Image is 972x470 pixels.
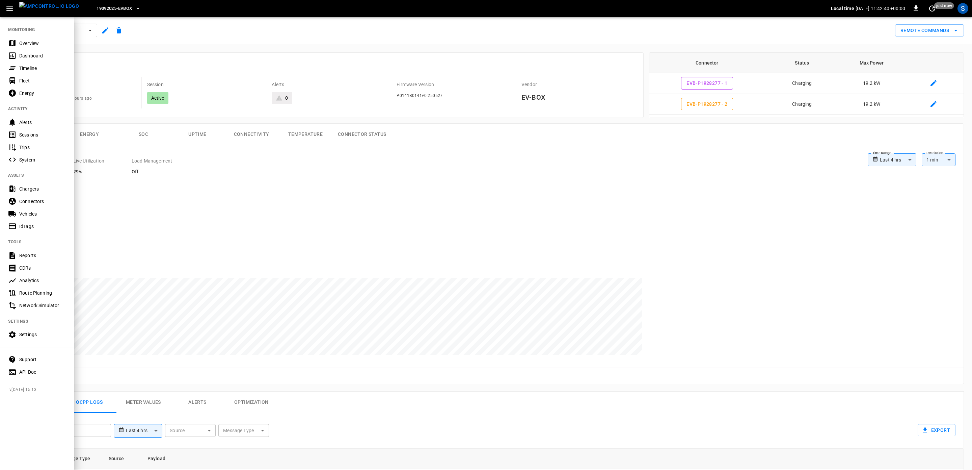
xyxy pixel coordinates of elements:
[19,2,79,10] img: ampcontrol.io logo
[19,302,66,309] div: Network Simulator
[19,265,66,271] div: CDRs
[927,3,938,14] button: set refresh interval
[19,52,66,59] div: Dashboard
[97,5,132,13] span: 19092025-EVBox
[19,77,66,84] div: Fleet
[831,5,854,12] p: Local time
[934,2,954,9] span: just now
[19,290,66,296] div: Route Planning
[19,356,66,363] div: Support
[19,185,66,192] div: Chargers
[19,119,66,126] div: Alerts
[19,211,66,217] div: Vehicles
[19,90,66,97] div: Energy
[19,277,66,284] div: Analytics
[19,369,66,375] div: API Doc
[19,331,66,338] div: Settings
[856,5,905,12] p: [DATE] 11:42:40 +00:00
[19,198,66,205] div: Connectors
[19,131,66,138] div: Sessions
[19,144,66,151] div: Trips
[9,387,69,393] span: v [DATE] 15:13
[19,223,66,230] div: IdTags
[957,3,968,14] div: profile-icon
[19,156,66,163] div: System
[19,40,66,47] div: Overview
[19,65,66,72] div: Timeline
[19,252,66,259] div: Reports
